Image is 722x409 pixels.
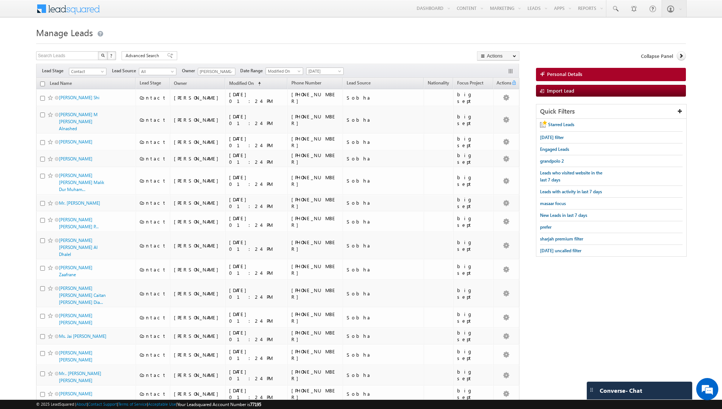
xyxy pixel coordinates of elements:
[266,68,301,74] span: Modified On
[600,387,642,394] span: Converse - Chat
[457,135,490,149] div: big sept
[59,350,92,363] a: [PERSON_NAME] [PERSON_NAME]
[457,80,483,86] span: Focus Project
[174,177,222,184] div: [PERSON_NAME]
[59,333,106,339] a: Ms. Jai [PERSON_NAME]
[140,290,167,297] div: Contact
[76,402,87,406] a: About
[291,196,339,209] div: [PHONE_NUMBER]
[291,152,339,165] div: [PHONE_NUMBER]
[140,242,167,249] div: Contact
[174,117,222,123] div: [PERSON_NAME]
[140,351,167,358] div: Contact
[540,248,581,253] span: [DATE] uncalled filter
[140,139,167,145] div: Contact
[174,94,222,101] div: [PERSON_NAME]
[291,135,339,149] div: [PHONE_NUMBER]
[174,333,222,339] div: [PERSON_NAME]
[547,71,582,77] span: Personal Details
[457,348,490,361] div: big sept
[291,329,339,343] div: [PHONE_NUMBER]
[540,212,587,218] span: New Leads in last 7 days
[540,236,583,242] span: sharjah premium filter
[288,79,325,89] a: Phone Number
[424,79,453,89] a: Nationality
[240,67,266,74] span: Date Range
[347,139,420,145] div: Sobha
[457,368,490,382] div: big sept
[140,80,161,86] span: Lead Stage
[59,238,98,257] a: [PERSON_NAME] [PERSON_NAME] Al Dhalel
[174,391,222,397] div: [PERSON_NAME]
[174,80,187,86] span: Owner
[453,79,487,89] a: Focus Project
[59,173,104,192] a: [PERSON_NAME] [PERSON_NAME] Malik Dur Muham...
[347,391,420,397] div: Sobha
[140,391,167,397] div: Contact
[229,287,284,300] div: [DATE] 01:24 PM
[229,174,284,187] div: [DATE] 01:24 PM
[457,239,490,252] div: big sept
[291,263,339,276] div: [PHONE_NUMBER]
[59,139,92,145] a: [PERSON_NAME]
[139,68,176,75] a: All
[69,68,104,75] span: Contact
[174,155,222,162] div: [PERSON_NAME]
[291,215,339,228] div: [PHONE_NUMBER]
[428,80,449,86] span: Nationality
[229,311,284,324] div: [DATE] 01:24 PM
[174,266,222,273] div: [PERSON_NAME]
[457,174,490,187] div: big sept
[59,200,100,206] a: Mr. [PERSON_NAME]
[229,329,284,343] div: [DATE] 01:24 PM
[229,91,284,104] div: [DATE] 01:24 PM
[140,155,167,162] div: Contact
[59,217,99,229] a: [PERSON_NAME] [PERSON_NAME] P...
[42,67,69,74] span: Lead Stage
[589,387,595,393] img: carter-drag
[140,94,167,101] div: Contact
[229,135,284,149] div: [DATE] 01:24 PM
[255,81,261,87] span: (sorted ascending)
[229,196,284,209] div: [DATE] 01:24 PM
[457,387,490,401] div: big sept
[291,368,339,382] div: [PHONE_NUMBER]
[59,95,99,100] a: [PERSON_NAME] Shi
[40,82,45,86] input: Check all records
[229,387,284,401] div: [DATE] 01:24 PM
[174,314,222,321] div: [PERSON_NAME]
[229,348,284,361] div: [DATE] 01:24 PM
[59,371,101,383] a: Mr.. [PERSON_NAME] [PERSON_NAME]
[126,52,161,59] span: Advanced Search
[457,263,490,276] div: big sept
[136,79,165,89] a: Lead Stage
[59,391,92,396] a: [PERSON_NAME]
[291,174,339,187] div: [PHONE_NUMBER]
[229,215,284,228] div: [DATE] 01:24 PM
[347,200,420,206] div: Sobha
[198,68,235,75] input: Type to Search
[347,117,420,123] div: Sobha
[548,122,574,127] span: Starred Leads
[140,372,167,378] div: Contact
[59,265,92,277] a: [PERSON_NAME] Zaafrane
[46,79,76,89] a: Lead Name
[347,94,420,101] div: Sobha
[59,313,92,325] a: [PERSON_NAME] [PERSON_NAME]
[291,287,339,300] div: [PHONE_NUMBER]
[140,218,167,225] div: Contact
[266,67,303,75] a: Modified On
[140,266,167,273] div: Contact
[457,215,490,228] div: big sept
[69,68,106,75] a: Contact
[540,158,564,164] span: grandpolo 2
[494,79,511,89] span: Actions
[139,68,174,75] span: All
[174,200,222,206] div: [PERSON_NAME]
[174,351,222,358] div: [PERSON_NAME]
[347,333,420,339] div: Sobha
[291,387,339,401] div: [PHONE_NUMBER]
[477,51,519,60] button: Actions
[110,52,113,59] span: ?
[306,68,341,74] span: [DATE]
